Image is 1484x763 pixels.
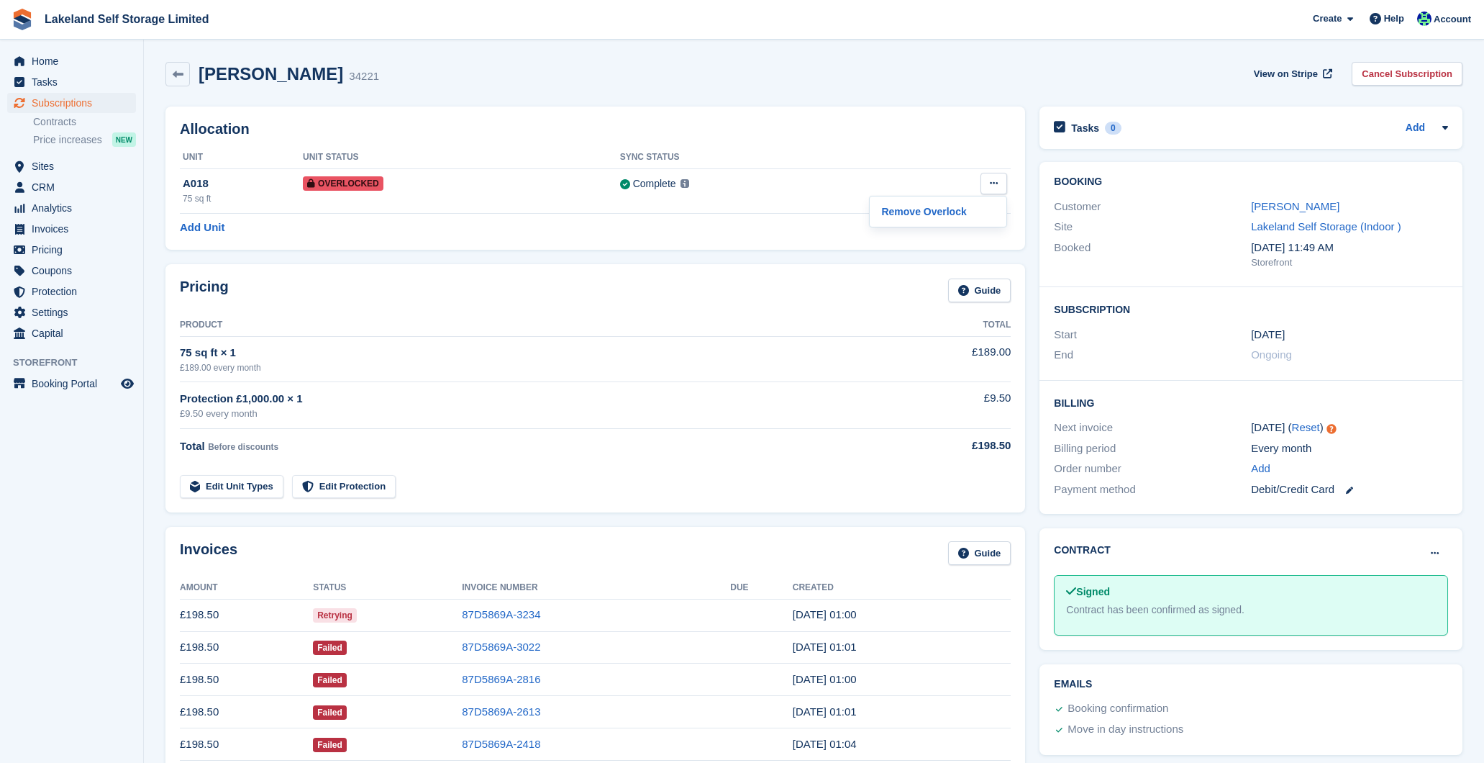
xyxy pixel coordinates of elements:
a: Guide [948,279,1011,302]
div: Contract has been confirmed as signed. [1066,602,1436,618]
td: £198.50 [180,696,313,728]
span: Retrying [313,608,357,623]
div: Site [1054,219,1251,235]
span: Subscriptions [32,93,118,113]
div: Protection £1,000.00 × 1 [180,391,884,407]
div: End [1054,347,1251,364]
a: menu [7,261,136,281]
a: Contracts [33,115,136,129]
img: Steve Aynsley [1417,12,1431,26]
h2: Invoices [180,541,237,565]
a: [PERSON_NAME] [1251,200,1339,212]
span: Failed [313,705,347,720]
a: menu [7,51,136,71]
a: 87D5869A-3234 [462,608,540,620]
span: Account [1434,12,1471,27]
td: £198.50 [180,631,313,664]
div: Next invoice [1054,420,1251,436]
a: Add [1406,120,1425,137]
img: icon-info-grey-7440780725fd019a000dd9b08b2336e03edf1995a4989e88bcd33f0948082b44.svg [680,179,689,188]
a: menu [7,198,136,218]
a: menu [7,302,136,322]
a: 87D5869A-3022 [462,641,540,653]
span: Pricing [32,240,118,260]
div: £189.00 every month [180,361,884,374]
div: NEW [112,132,136,147]
span: Settings [32,302,118,322]
div: Move in day instructions [1068,721,1183,739]
a: menu [7,374,136,394]
th: Due [730,577,793,600]
div: Debit/Credit Card [1251,482,1448,498]
td: £189.00 [884,336,1011,381]
span: Before discounts [208,442,278,452]
div: Start [1054,327,1251,343]
a: 87D5869A-2613 [462,705,540,718]
span: Home [32,51,118,71]
div: Customer [1054,199,1251,215]
span: Failed [313,673,347,687]
span: Protection [32,281,118,302]
th: Total [884,314,1011,337]
a: menu [7,156,136,176]
time: 2024-02-26 00:00:00 UTC [1251,327,1285,343]
span: Storefront [13,356,143,370]
span: Overlocked [303,176,383,191]
h2: Pricing [180,279,229,302]
a: menu [7,240,136,260]
div: [DATE] 11:49 AM [1251,240,1448,256]
h2: [PERSON_NAME] [199,64,343,83]
h2: Contract [1054,543,1111,558]
span: Price increases [33,133,102,147]
div: Storefront [1251,256,1448,270]
div: 0 [1105,122,1121,135]
div: £198.50 [884,438,1011,454]
div: Billing period [1054,441,1251,457]
a: Remove Overlock [875,202,1001,221]
img: stora-icon-8386f47178a22dfd0bd8f6a31ec36ba5ce8667c1dd55bd0f319d3a0aa187defe.svg [12,9,33,30]
td: £198.50 [180,728,313,761]
a: Lakeland Self Storage Limited [39,7,215,31]
div: Booked [1054,240,1251,270]
span: View on Stripe [1254,67,1318,81]
time: 2025-09-26 00:00:49 UTC [793,608,857,620]
a: Reset [1292,421,1320,433]
h2: Billing [1054,395,1448,410]
a: Lakeland Self Storage (Indoor ) [1251,220,1401,232]
a: Guide [948,541,1011,565]
td: £9.50 [884,382,1011,429]
div: [DATE] ( ) [1251,420,1448,436]
time: 2025-05-26 00:04:00 UTC [793,738,857,750]
h2: Emails [1054,679,1448,690]
td: £198.50 [180,664,313,696]
th: Sync Status [620,146,892,169]
a: 87D5869A-2418 [462,738,540,750]
div: Payment method [1054,482,1251,498]
td: £198.50 [180,599,313,631]
div: 34221 [349,68,379,85]
th: Unit Status [303,146,620,169]
span: Help [1384,12,1404,26]
a: menu [7,177,136,197]
a: Edit Protection [292,475,396,499]
th: Invoice Number [462,577,730,600]
a: Add [1251,461,1270,477]
th: Amount [180,577,313,600]
th: Created [793,577,1011,600]
th: Unit [180,146,303,169]
span: Ongoing [1251,348,1292,361]
a: Add Unit [180,220,224,236]
span: Create [1313,12,1342,26]
span: Failed [313,641,347,655]
span: Tasks [32,72,118,92]
span: Capital [32,323,118,343]
a: 87D5869A-2816 [462,673,540,685]
span: Analytics [32,198,118,218]
a: Edit Unit Types [180,475,283,499]
span: Sites [32,156,118,176]
div: Every month [1251,441,1448,457]
h2: Booking [1054,176,1448,188]
a: menu [7,323,136,343]
th: Status [313,577,462,600]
